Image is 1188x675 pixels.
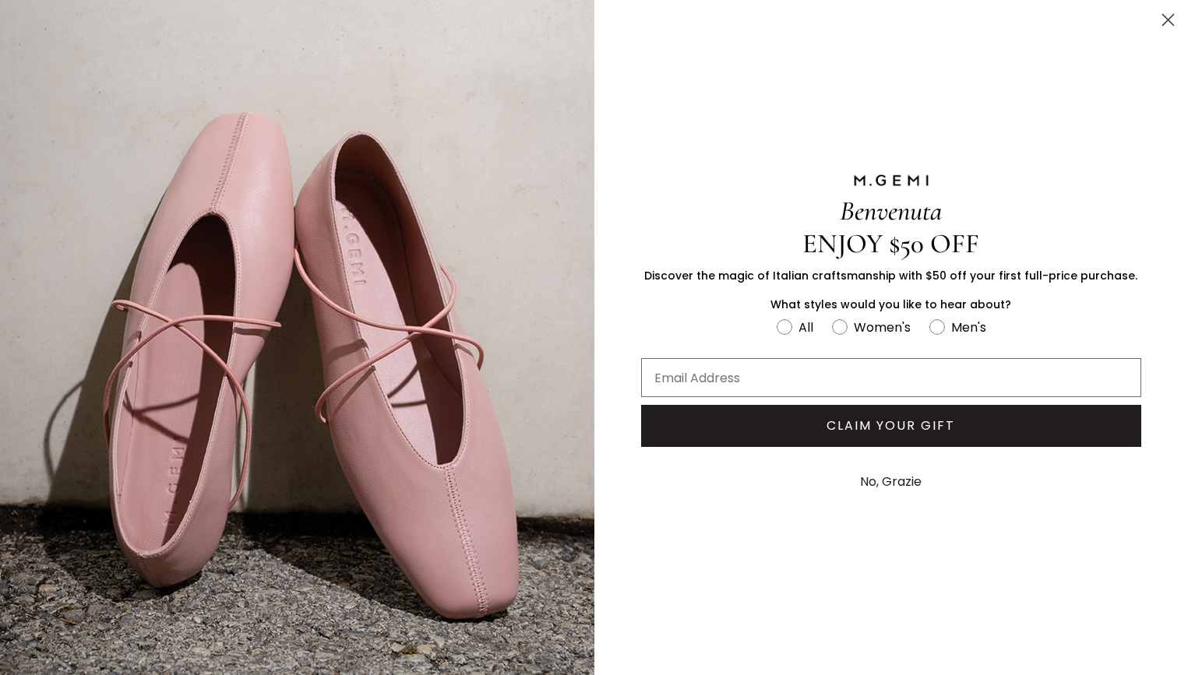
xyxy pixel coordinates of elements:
[641,405,1142,447] button: CLAIM YOUR GIFT
[852,462,929,501] button: No, Grazie
[802,227,979,260] span: ENJOY $50 OFF
[840,195,942,227] span: Benvenuta
[770,297,1011,312] span: What styles would you like to hear about?
[1155,6,1182,33] button: Close dialog
[854,318,911,337] div: Women's
[798,318,813,337] div: All
[852,174,930,188] img: M.GEMI
[951,318,986,337] div: Men's
[644,268,1137,283] span: Discover the magic of Italian craftsmanship with $50 off your first full-price purchase.
[641,358,1142,397] input: Email Address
